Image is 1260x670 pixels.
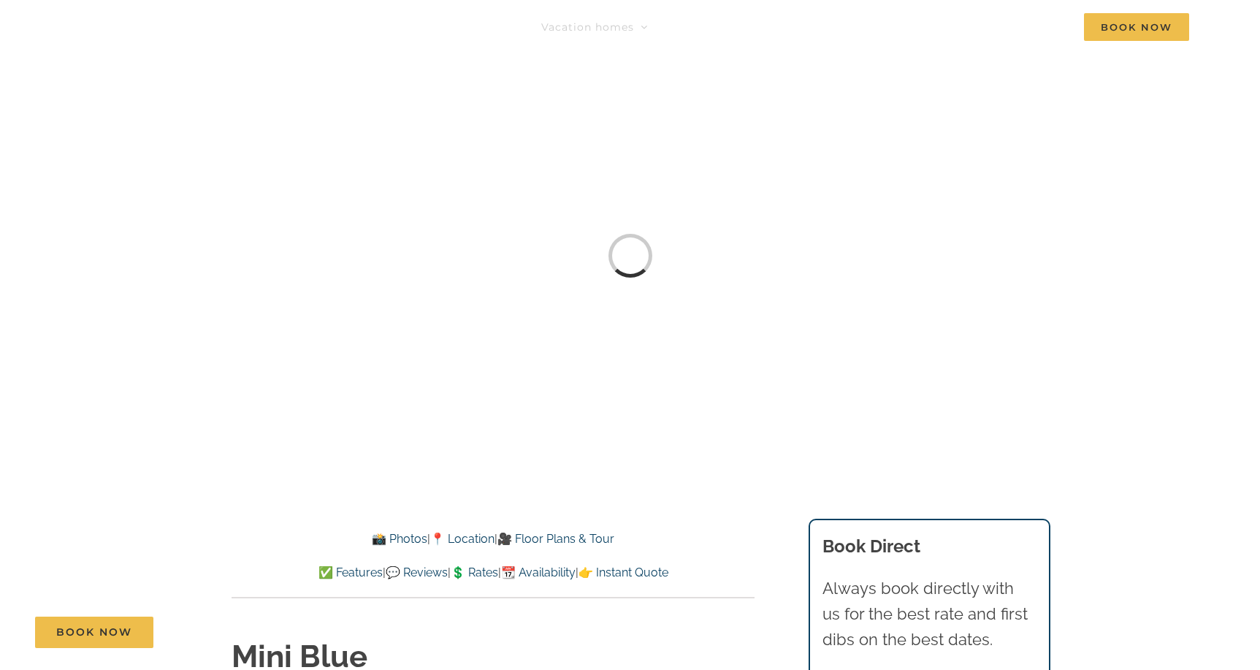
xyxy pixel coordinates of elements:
a: About [923,12,972,42]
span: Vacation homes [541,22,634,32]
a: 📸 Photos [372,532,427,546]
span: Deals & More [801,22,877,32]
a: Book Now [35,617,153,648]
nav: Main Menu [541,12,1189,42]
span: Book Now [1084,13,1189,41]
span: Contact [1005,22,1051,32]
span: Things to do [681,22,754,32]
a: 💲 Rates [451,566,498,579]
a: 💬 Reviews [386,566,448,579]
a: 👉 Instant Quote [579,566,668,579]
a: Contact [1005,12,1051,42]
span: Book Now [56,626,132,639]
a: ✅ Features [318,566,383,579]
a: Vacation homes [541,12,648,42]
a: 📆 Availability [501,566,576,579]
b: Book Direct [822,536,920,557]
a: Things to do [681,12,768,42]
p: | | [232,530,755,549]
p: Always book directly with us for the best rate and first dibs on the best dates. [822,576,1036,653]
a: 🎥 Floor Plans & Tour [497,532,614,546]
a: Deals & More [801,12,890,42]
div: Loading... [606,231,654,280]
img: Branson Family Retreats Logo [71,16,318,49]
p: | | | | [232,563,755,582]
a: 📍 Location [430,532,495,546]
span: About [923,22,958,32]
